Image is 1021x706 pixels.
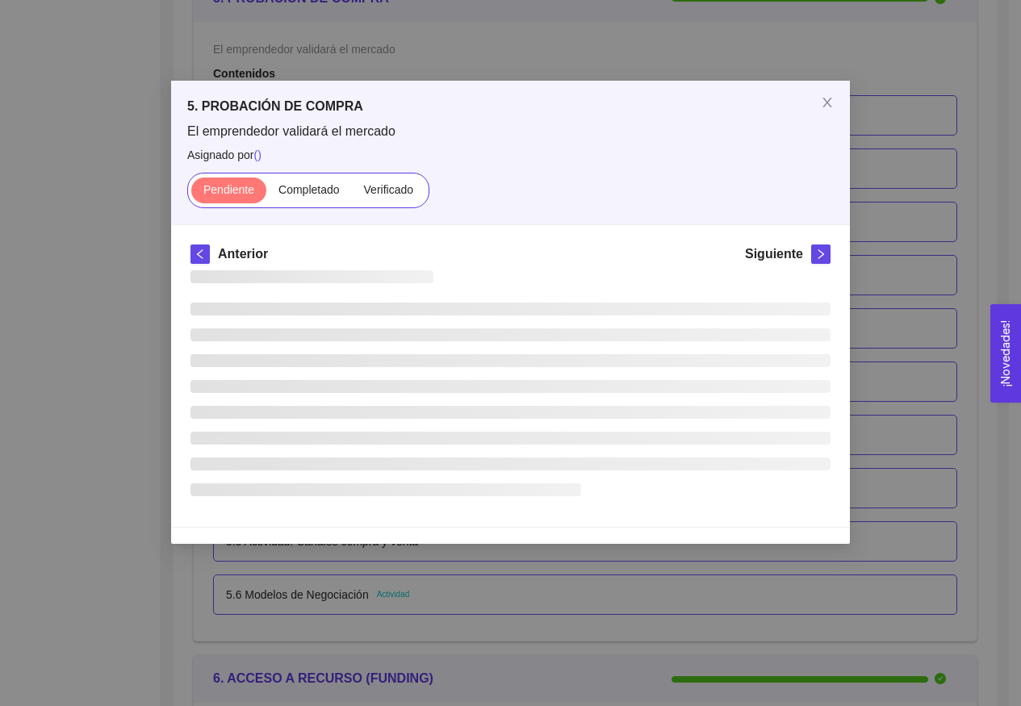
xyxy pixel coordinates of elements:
span: close [821,96,834,109]
span: Asignado por [187,146,834,164]
span: left [191,249,209,260]
span: Pendiente [203,183,254,196]
span: Verificado [364,183,413,196]
button: right [811,244,831,264]
span: ( ) [254,148,262,161]
span: Completado [278,183,340,196]
span: El emprendedor validará el mercado [187,123,834,140]
button: Open Feedback Widget [990,304,1021,403]
span: right [812,249,830,260]
h5: Siguiente [745,244,803,264]
button: Close [805,81,850,126]
h5: 5. PROBACIÓN DE COMPRA [187,97,834,116]
h5: Anterior [218,244,268,264]
button: left [190,244,210,264]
